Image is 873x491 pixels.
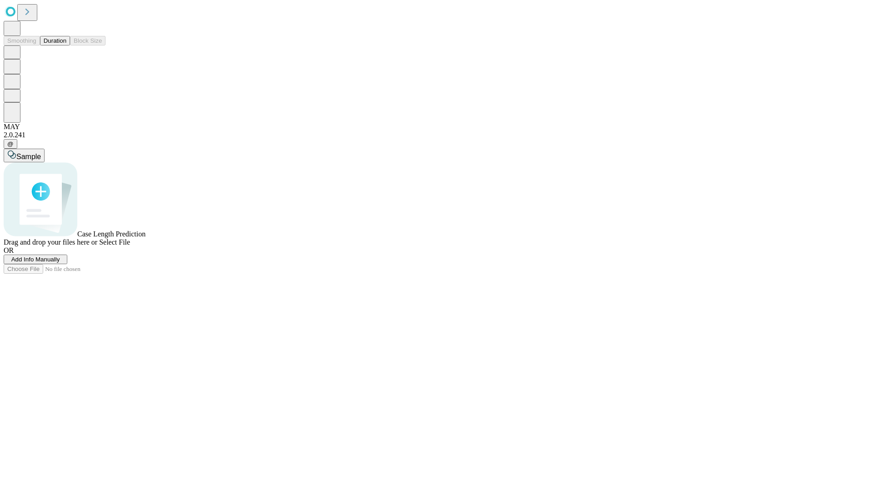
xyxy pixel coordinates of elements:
[11,256,60,263] span: Add Info Manually
[7,140,14,147] span: @
[4,131,869,139] div: 2.0.241
[4,139,17,149] button: @
[4,255,67,264] button: Add Info Manually
[4,36,40,45] button: Smoothing
[4,149,45,162] button: Sample
[16,153,41,160] span: Sample
[70,36,105,45] button: Block Size
[4,238,97,246] span: Drag and drop your files here or
[77,230,145,238] span: Case Length Prediction
[4,246,14,254] span: OR
[4,123,869,131] div: MAY
[99,238,130,246] span: Select File
[40,36,70,45] button: Duration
